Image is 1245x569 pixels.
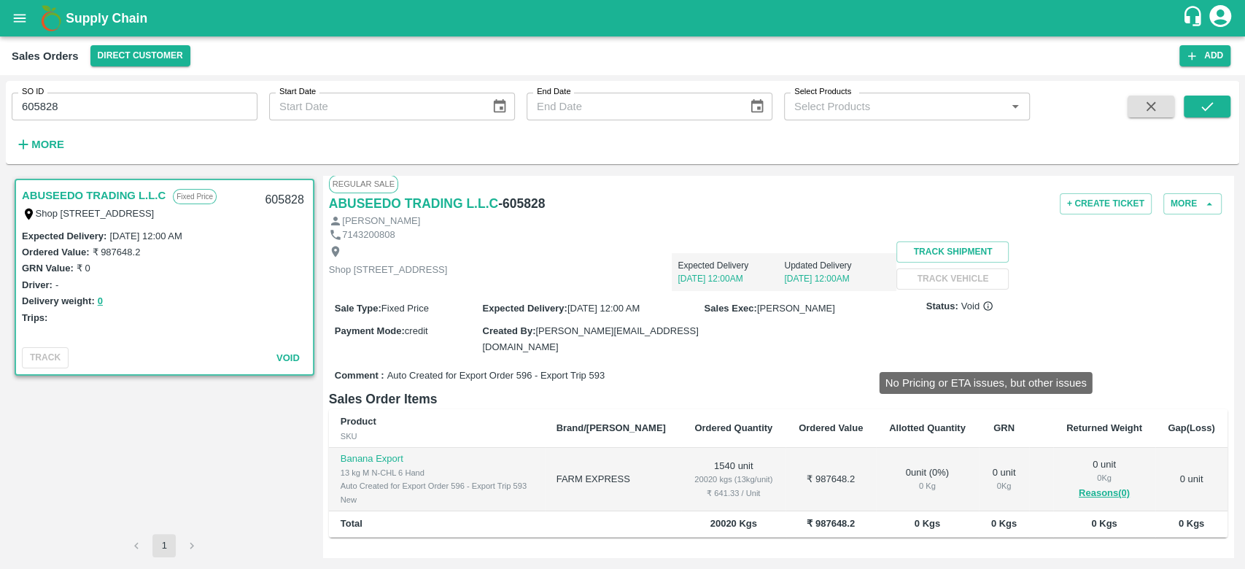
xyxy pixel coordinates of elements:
label: Select Products [794,86,851,98]
input: Start Date [269,93,480,120]
b: 0 Kgs [1179,518,1204,529]
td: 0 unit [1155,448,1227,511]
div: ₹ 641.33 / Unit [693,487,774,500]
label: [DATE] 12:00 AM [109,231,182,241]
td: FARM EXPRESS [545,448,682,511]
button: Choose date [486,93,513,120]
p: [DATE] 12:00AM [784,272,891,285]
b: 0 Kgs [1091,518,1117,529]
div: 0 Kg [888,479,967,492]
b: Ordered Quantity [694,422,772,433]
label: Expected Delivery : [482,303,567,314]
label: Shop [STREET_ADDRESS] [36,208,155,219]
button: Track Shipment [896,241,1009,263]
div: 0 unit [1065,458,1144,502]
label: Created By : [482,325,535,336]
button: Select DC [90,45,190,66]
label: Ordered Value: [22,247,89,258]
input: End Date [527,93,737,120]
label: ₹ 987648.2 [92,247,140,258]
button: More [1163,193,1222,214]
h6: - 605828 [498,193,545,214]
label: Sale Type : [335,303,381,314]
b: Product [341,416,376,427]
label: GRN Value: [22,263,74,274]
div: 0 Kg [990,479,1017,492]
b: Total [341,518,362,529]
div: New [341,493,533,506]
button: More [12,132,68,157]
b: 20020 Kgs [710,518,757,529]
button: page 1 [152,534,176,557]
p: No Pricing or ETA issues, but other issues [885,375,1087,391]
b: Ordered Value [799,422,863,433]
span: credit [405,325,428,336]
label: Sales Exec : [705,303,757,314]
a: ABUSEEDO TRADING L.L.C [22,186,166,205]
button: + Create Ticket [1060,193,1152,214]
label: Start Date [279,86,316,98]
p: 7143200808 [342,228,395,242]
button: Add [1179,45,1230,66]
span: Regular Sale [329,175,398,193]
div: SKU [341,430,533,443]
input: Select Products [788,97,1001,116]
p: Updated Delivery [784,259,891,272]
label: End Date [537,86,570,98]
button: 0 [98,293,103,310]
div: 0 Kg [1065,471,1144,484]
span: [PERSON_NAME] [757,303,835,314]
b: 0 Kgs [915,518,940,529]
p: [PERSON_NAME] [342,214,420,228]
input: Enter SO ID [12,93,257,120]
h6: Sales Order Items [329,389,1227,409]
label: - [55,279,58,290]
a: Supply Chain [66,8,1182,28]
img: logo [36,4,66,33]
div: account of current user [1207,3,1233,34]
p: Fixed Price [173,189,217,204]
b: 0 Kgs [991,518,1017,529]
p: [DATE] 12:00AM [678,272,784,285]
p: Shop [STREET_ADDRESS] [329,263,448,277]
button: Open [1006,97,1025,116]
div: 13 kg M N-CHL 6 Hand [341,466,533,479]
strong: More [31,139,64,150]
div: customer-support [1182,5,1207,31]
a: ABUSEEDO TRADING L.L.C [329,193,498,214]
span: [PERSON_NAME][EMAIL_ADDRESS][DOMAIN_NAME] [482,325,698,352]
span: Auto Created for Export Order 596 - Export Trip 593 [387,369,605,383]
label: Delivery weight: [22,295,95,306]
b: Brand/[PERSON_NAME] [556,422,666,433]
div: Auto Created for Export Order 596 - Export Trip 593 [341,479,533,492]
span: Void [276,352,300,363]
div: 20020 kgs (13kg/unit) [693,473,774,486]
b: Allotted Quantity [889,422,966,433]
span: Void [961,300,993,314]
label: SO ID [22,86,44,98]
td: ₹ 987648.2 [786,448,876,511]
label: Trips: [22,312,47,323]
div: 0 unit [990,466,1017,493]
b: Gap(Loss) [1168,422,1214,433]
span: [DATE] 12:00 AM [567,303,640,314]
p: Banana Export [341,452,533,466]
label: Payment Mode : [335,325,405,336]
label: Status: [926,300,958,314]
b: GRN [993,422,1015,433]
td: 1540 unit [681,448,786,511]
label: Driver: [22,279,53,290]
b: Supply Chain [66,11,147,26]
nav: pagination navigation [123,534,206,557]
label: Comment : [335,369,384,383]
div: 0 unit ( 0 %) [888,466,967,493]
div: 605828 [256,183,312,217]
button: Choose date [743,93,771,120]
b: Returned Weight [1066,422,1142,433]
p: Expected Delivery [678,259,784,272]
span: Fixed Price [381,303,429,314]
b: ₹ 987648.2 [807,518,855,529]
div: Sales Orders [12,47,79,66]
button: open drawer [3,1,36,35]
